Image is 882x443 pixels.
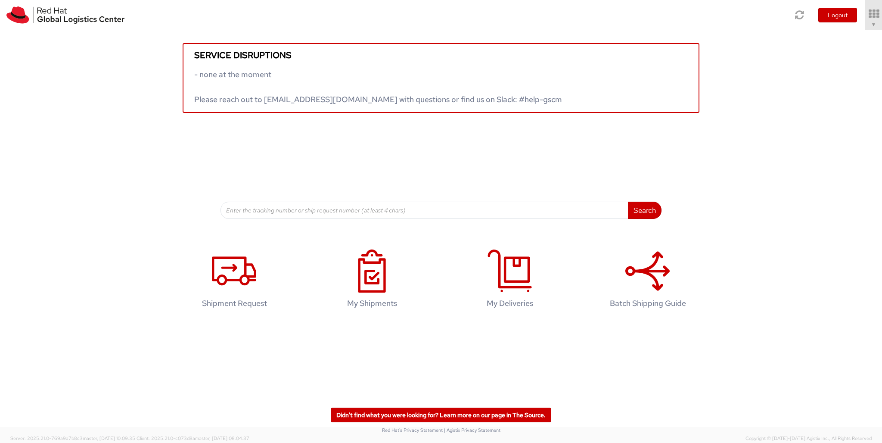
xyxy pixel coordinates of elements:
[195,435,249,441] span: master, [DATE] 08:04:37
[183,43,699,113] a: Service disruptions - none at the moment Please reach out to [EMAIL_ADDRESS][DOMAIN_NAME] with qu...
[445,240,575,321] a: My Deliveries
[220,202,628,219] input: Enter the tracking number or ship request number (at least 4 chars)
[628,202,661,219] button: Search
[10,435,135,441] span: Server: 2025.21.0-769a9a7b8c3
[170,240,299,321] a: Shipment Request
[307,240,437,321] a: My Shipments
[179,299,290,308] h4: Shipment Request
[83,435,135,441] span: master, [DATE] 10:09:35
[382,427,443,433] a: Red Hat's Privacy Statement
[6,6,124,24] img: rh-logistics-00dfa346123c4ec078e1.svg
[194,69,562,104] span: - none at the moment Please reach out to [EMAIL_ADDRESS][DOMAIN_NAME] with questions or find us o...
[745,435,872,442] span: Copyright © [DATE]-[DATE] Agistix Inc., All Rights Reserved
[583,240,712,321] a: Batch Shipping Guide
[592,299,703,308] h4: Batch Shipping Guide
[444,427,500,433] a: | Agistix Privacy Statement
[317,299,428,308] h4: My Shipments
[454,299,565,308] h4: My Deliveries
[331,408,551,422] a: Didn't find what you were looking for? Learn more on our page in The Source.
[871,21,876,28] span: ▼
[137,435,249,441] span: Client: 2025.21.0-c073d8a
[194,50,688,60] h5: Service disruptions
[818,8,857,22] button: Logout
